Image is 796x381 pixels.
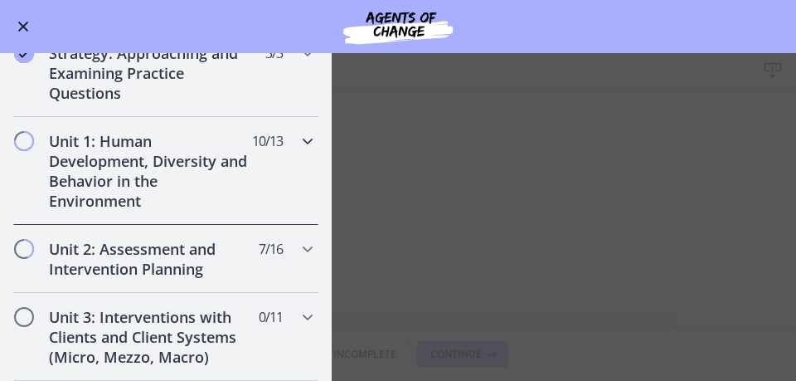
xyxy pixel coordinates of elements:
[49,43,251,103] h2: Strategy: Approaching and Examining Practice Questions
[13,17,33,37] button: Enable menu
[259,239,283,259] span: 7 / 16
[49,131,251,211] h2: Unit 1: Human Development, Diversity and Behavior in the Environment
[49,307,251,367] h2: Unit 3: Interventions with Clients and Client Systems (Micro, Mezzo, Macro)
[298,7,498,46] img: Agents of Change
[14,43,34,63] i: Completed
[49,239,251,279] h2: Unit 2: Assessment and Intervention Planning
[259,307,283,327] span: 0 / 11
[252,131,283,151] span: 10 / 13
[265,43,283,63] span: 3 / 3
